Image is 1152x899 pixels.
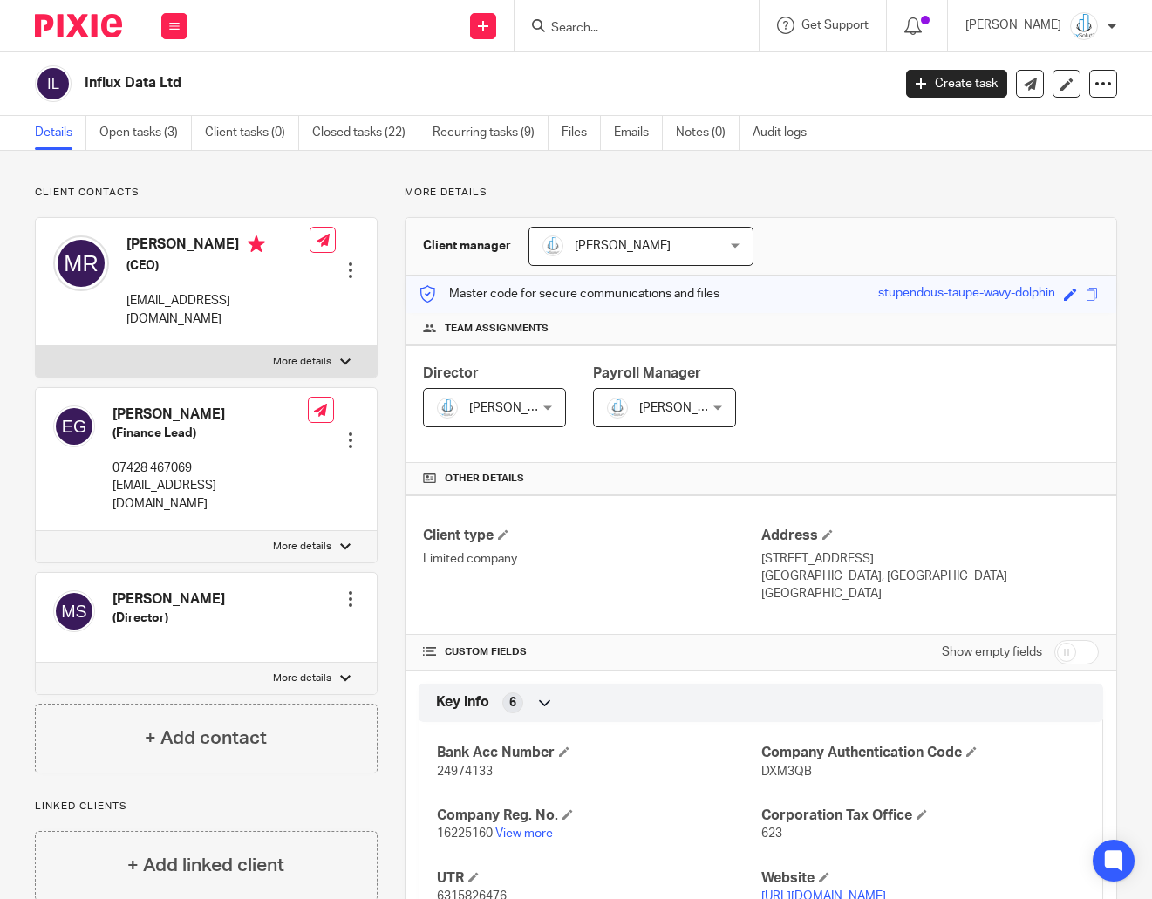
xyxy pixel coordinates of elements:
[562,116,601,150] a: Files
[549,21,706,37] input: Search
[273,540,331,554] p: More details
[906,70,1007,98] a: Create task
[126,257,310,275] h5: (CEO)
[761,550,1099,568] p: [STREET_ADDRESS]
[801,19,869,31] span: Get Support
[761,585,1099,603] p: [GEOGRAPHIC_DATA]
[639,402,735,414] span: [PERSON_NAME]
[437,827,493,840] span: 16225160
[437,807,760,825] h4: Company Reg. No.
[437,869,760,888] h4: UTR
[607,398,628,419] img: Logo_PNG.png
[593,366,701,380] span: Payroll Manager
[614,116,663,150] a: Emails
[112,425,308,442] h5: (Finance Lead)
[761,807,1085,825] h4: Corporation Tax Office
[437,766,493,778] span: 24974133
[126,235,310,257] h4: [PERSON_NAME]
[127,852,284,879] h4: + Add linked client
[542,235,563,256] img: Logo_PNG.png
[112,460,308,477] p: 07428 467069
[273,671,331,685] p: More details
[35,65,72,102] img: svg%3E
[312,116,419,150] a: Closed tasks (22)
[878,284,1055,304] div: stupendous-taupe-wavy-dolphin
[145,725,267,752] h4: + Add contact
[85,74,721,92] h2: Influx Data Ltd
[761,568,1099,585] p: [GEOGRAPHIC_DATA], [GEOGRAPHIC_DATA]
[676,116,740,150] a: Notes (0)
[205,116,299,150] a: Client tasks (0)
[35,186,378,200] p: Client contacts
[53,590,95,632] img: svg%3E
[35,116,86,150] a: Details
[112,610,225,627] h5: (Director)
[433,116,549,150] a: Recurring tasks (9)
[445,472,524,486] span: Other details
[509,694,516,712] span: 6
[423,237,511,255] h3: Client manager
[423,527,760,545] h4: Client type
[99,116,192,150] a: Open tasks (3)
[423,366,479,380] span: Director
[419,285,719,303] p: Master code for secure communications and files
[437,744,760,762] h4: Bank Acc Number
[445,322,549,336] span: Team assignments
[761,827,782,840] span: 623
[126,292,310,328] p: [EMAIL_ADDRESS][DOMAIN_NAME]
[1070,12,1098,40] img: Logo_PNG.png
[436,693,489,712] span: Key info
[423,645,760,659] h4: CUSTOM FIELDS
[437,398,458,419] img: Logo_PNG.png
[112,590,225,609] h4: [PERSON_NAME]
[53,405,95,447] img: svg%3E
[469,402,565,414] span: [PERSON_NAME]
[112,477,308,513] p: [EMAIL_ADDRESS][DOMAIN_NAME]
[761,527,1099,545] h4: Address
[273,355,331,369] p: More details
[35,800,378,814] p: Linked clients
[965,17,1061,34] p: [PERSON_NAME]
[423,550,760,568] p: Limited company
[575,240,671,252] span: [PERSON_NAME]
[405,186,1117,200] p: More details
[761,869,1085,888] h4: Website
[112,405,308,424] h4: [PERSON_NAME]
[53,235,109,291] img: svg%3E
[495,827,553,840] a: View more
[35,14,122,37] img: Pixie
[753,116,820,150] a: Audit logs
[248,235,265,253] i: Primary
[942,644,1042,661] label: Show empty fields
[761,744,1085,762] h4: Company Authentication Code
[761,766,812,778] span: DXM3QB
